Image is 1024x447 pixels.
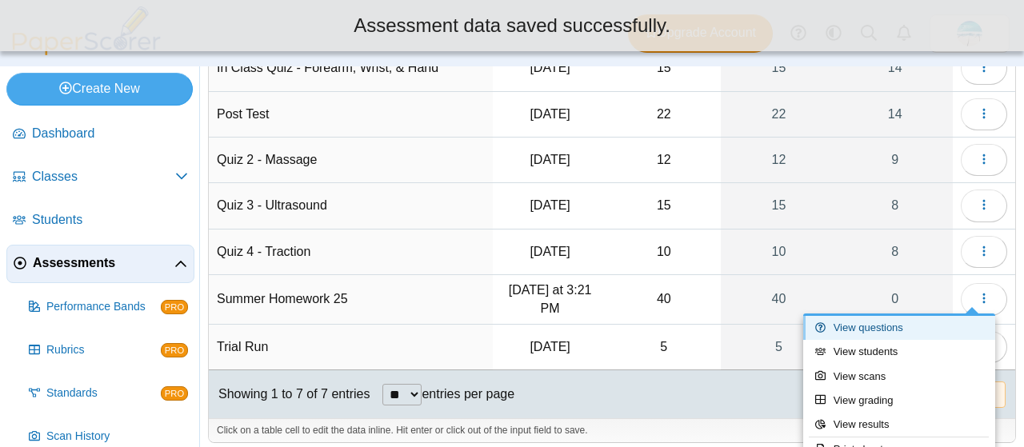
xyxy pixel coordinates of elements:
span: PRO [161,300,188,314]
a: Assessments [6,245,194,283]
span: PRO [161,386,188,401]
a: 0 [838,275,953,324]
time: Aug 22, 2025 at 3:21 PM [509,283,592,314]
a: Students [6,202,194,240]
label: entries per page [422,387,514,401]
div: Click on a table cell to edit the data inline. Hit enter or click out of the input field to save. [209,418,1015,442]
a: Performance Bands PRO [22,288,194,326]
td: 40 [607,275,720,325]
td: Quiz 2 - Massage [209,138,493,183]
time: Feb 24, 2025 at 7:43 AM [530,245,570,258]
span: Standards [46,385,161,401]
span: Rubrics [46,342,161,358]
a: PaperScorer [6,44,166,58]
td: Quiz 4 - Traction [209,229,493,275]
a: Classes [6,158,194,197]
td: In Class Quiz - Forearm, Wrist, & Hand [209,46,493,91]
td: Trial Run [209,325,493,370]
a: View grading [803,389,995,413]
time: Feb 24, 2025 at 7:40 AM [530,198,570,212]
a: Standards PRO [22,374,194,413]
a: 22 [721,92,838,137]
a: 9 [838,138,953,182]
span: Assessments [33,254,174,272]
span: Students [32,211,188,229]
span: Performance Bands [46,299,161,315]
a: 40 [721,275,838,324]
a: Dashboard [6,115,194,154]
a: 10 [721,229,838,274]
a: View scans [803,365,995,389]
a: View students [803,340,995,364]
span: PRO [161,343,188,357]
div: Assessment data saved successfully. [12,12,1012,39]
a: Rubrics PRO [22,331,194,369]
a: 5 [721,325,838,369]
td: Quiz 3 - Ultrasound [209,183,493,229]
a: 14 [838,46,953,90]
a: 8 [838,229,953,274]
a: 8 [838,183,953,228]
a: 12 [721,138,838,182]
div: Showing 1 to 7 of 7 entries [209,370,370,418]
time: Dec 4, 2024 at 7:23 AM [530,107,570,121]
a: View questions [803,316,995,340]
td: Post Test [209,92,493,138]
td: 15 [607,183,720,229]
td: 22 [607,92,720,138]
a: 14 [838,92,953,137]
a: View results [803,413,995,437]
td: 10 [607,229,720,275]
time: Sep 19, 2024 at 6:09 AM [530,340,570,353]
a: Create New [6,73,193,105]
a: 15 [721,183,838,228]
td: Summer Homework 25 [209,275,493,325]
span: Scan History [46,429,188,445]
td: 15 [607,46,720,91]
td: 12 [607,138,720,183]
a: 15 [721,46,838,90]
td: 5 [607,325,720,370]
span: Classes [32,168,175,186]
span: Dashboard [32,125,188,142]
time: Feb 19, 2025 at 7:14 AM [530,153,570,166]
time: Sep 25, 2024 at 8:48 AM [530,61,570,74]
